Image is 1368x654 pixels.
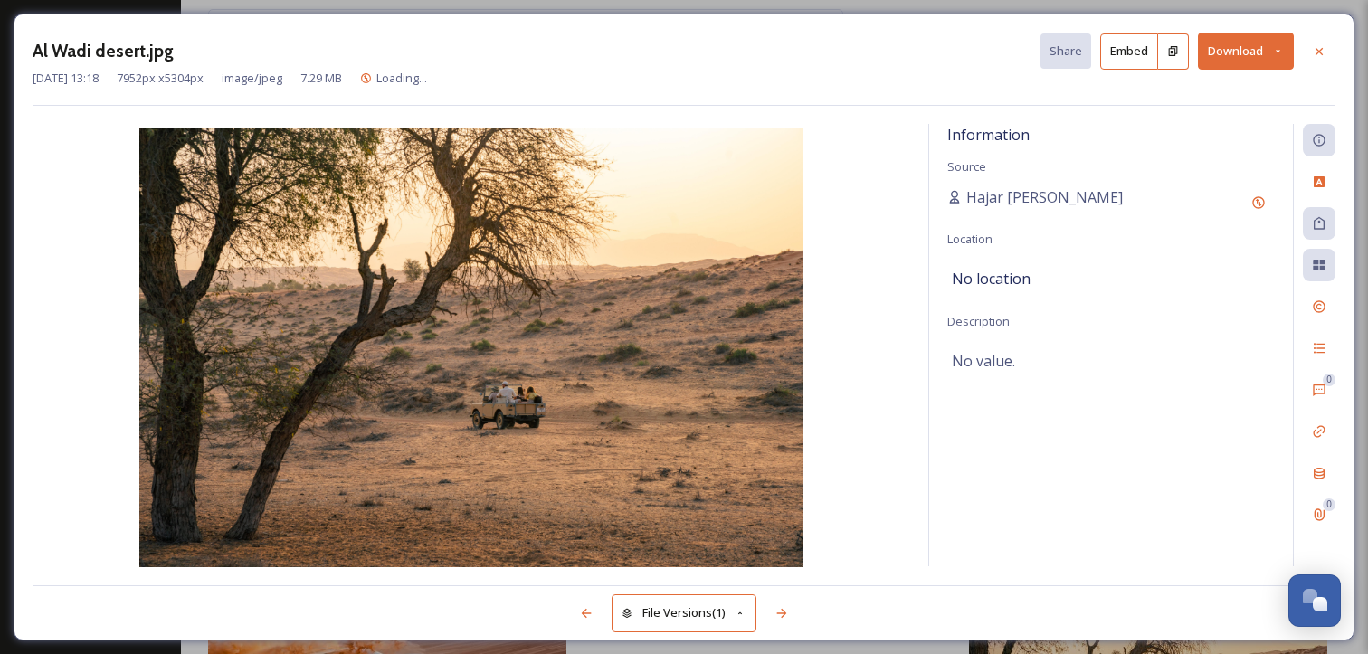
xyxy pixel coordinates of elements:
[1198,33,1294,70] button: Download
[1288,574,1341,627] button: Open Chat
[1323,374,1335,386] div: 0
[612,594,756,631] button: File Versions(1)
[947,125,1030,145] span: Information
[222,70,282,87] span: image/jpeg
[952,350,1015,372] span: No value.
[947,158,986,175] span: Source
[1100,33,1158,70] button: Embed
[117,70,204,87] span: 7952 px x 5304 px
[1040,33,1091,69] button: Share
[966,186,1123,208] span: Hajar [PERSON_NAME]
[33,38,174,64] h3: Al Wadi desert.jpg
[33,128,910,571] img: 8CCA27C3-69BB-4ABD-B888C96750D50924.jpg
[300,70,342,87] span: 7.29 MB
[952,268,1031,289] span: No location
[1323,498,1335,511] div: 0
[376,70,427,86] span: Loading...
[947,313,1010,329] span: Description
[947,231,993,247] span: Location
[33,70,99,87] span: [DATE] 13:18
